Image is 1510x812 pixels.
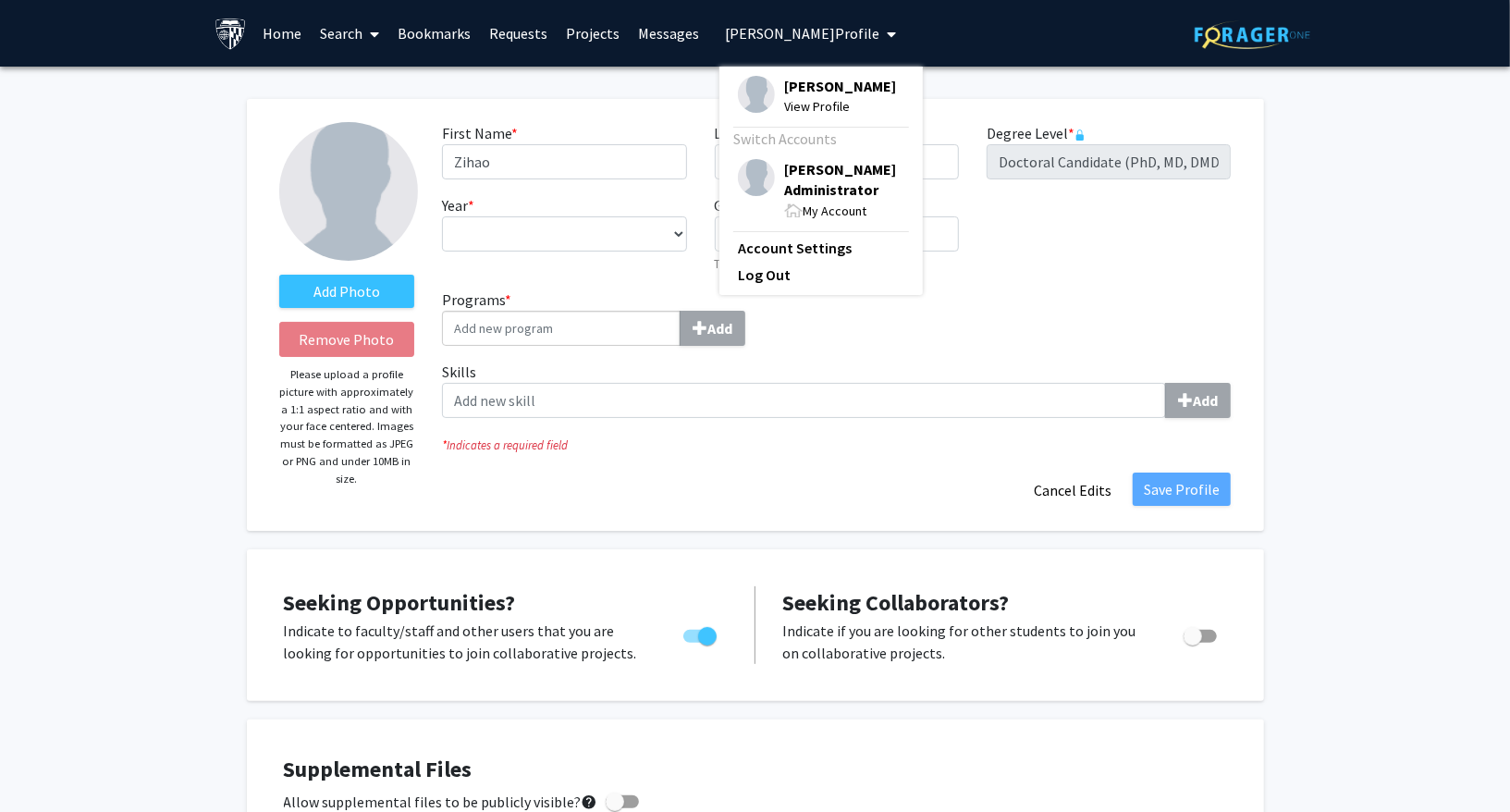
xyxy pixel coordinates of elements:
span: [PERSON_NAME] [784,76,896,96]
label: GPA [715,194,741,216]
h4: Supplemental Files [284,757,1227,783]
a: Search [311,1,388,66]
label: AddProfile Picture [279,275,415,308]
label: Programs [442,289,823,346]
div: Profile Picture[PERSON_NAME]View Profile [738,76,896,117]
p: Please upload a profile picture with approximately a 1:1 aspect ratio and with your face centered... [279,366,415,487]
label: Last Name [715,122,789,144]
a: Log Out [738,264,904,286]
a: Projects [557,1,629,66]
div: Profile Picture[PERSON_NAME] AdministratorMy Account [738,159,904,221]
div: Switch Accounts [733,128,904,150]
img: Johns Hopkins University Logo [215,18,247,50]
img: ForagerOne Logo [1195,20,1310,49]
button: Save Profile [1133,473,1231,506]
a: Bookmarks [388,1,480,66]
button: Remove Photo [279,322,415,357]
a: Home [253,1,311,66]
span: My Account [803,203,866,219]
img: Profile Picture [738,76,775,113]
a: Account Settings [738,237,904,259]
p: Indicate if you are looking for other students to join you on collaborative projects. [783,620,1148,664]
button: Cancel Edits [1022,473,1123,508]
div: Toggle [1176,620,1227,647]
div: Toggle [676,620,727,647]
b: Add [707,319,732,338]
label: Degree Level [987,122,1086,144]
button: Programs* [680,311,745,346]
span: View Profile [784,96,896,117]
input: SkillsAdd [442,383,1166,418]
p: Indicate to faculty/staff and other users that you are looking for opportunities to join collabor... [284,620,648,664]
b: Add [1193,391,1218,410]
i: Indicates a required field [442,437,1231,454]
span: Seeking Collaborators? [783,588,1010,617]
span: [PERSON_NAME] Administrator [784,159,904,200]
label: First Name [442,122,518,144]
label: Year [442,194,474,216]
span: [PERSON_NAME] Profile [725,24,879,43]
span: Seeking Opportunities? [284,588,516,617]
img: Profile Picture [279,122,418,261]
button: Skills [1165,383,1231,418]
iframe: Chat [14,729,79,798]
svg: This information is provided and automatically updated by Johns Hopkins University and is not edi... [1074,129,1086,141]
a: Messages [629,1,708,66]
img: Profile Picture [738,159,775,196]
label: Skills [442,361,1231,418]
a: Requests [480,1,557,66]
input: Programs*Add [442,311,681,346]
small: This field will not be displayed publicly. [715,256,907,271]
